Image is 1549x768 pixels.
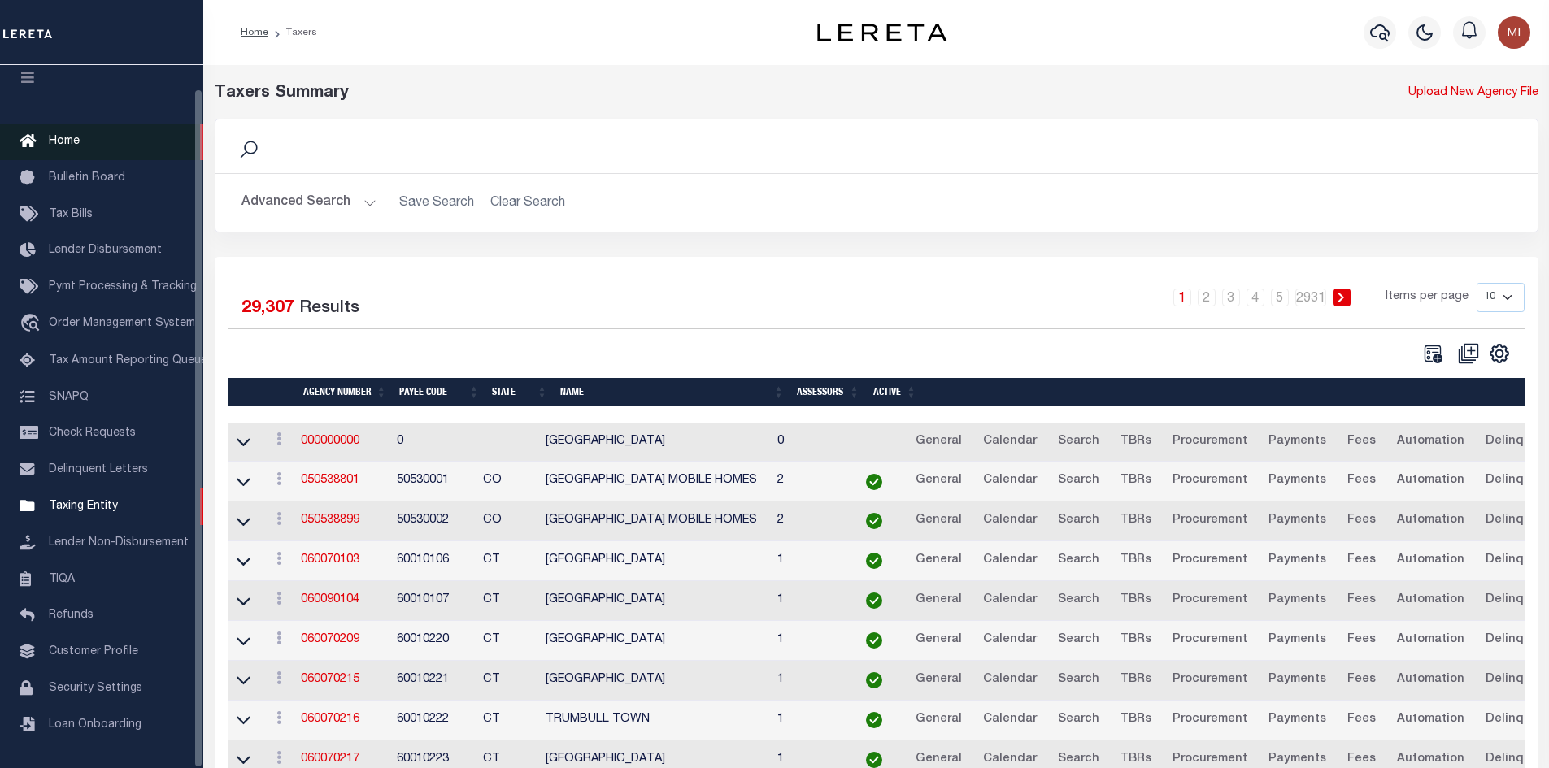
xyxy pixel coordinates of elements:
[301,634,359,645] a: 060070209
[301,475,359,486] a: 050538801
[976,508,1044,534] a: Calendar
[976,548,1044,574] a: Calendar
[268,25,317,40] li: Taxers
[1165,627,1255,653] a: Procurement
[1198,289,1216,306] a: 2
[390,423,476,462] td: 0
[908,667,969,693] a: General
[1390,707,1472,733] a: Automation
[476,621,538,661] td: CT
[1390,468,1472,494] a: Automation
[790,378,866,406] th: Assessors: activate to sort column ascending
[1390,548,1472,574] a: Automation
[476,501,538,541] td: CO
[49,501,118,512] span: Taxing Entity
[771,701,846,740] td: 1
[49,610,94,621] span: Refunds
[771,423,846,462] td: 0
[390,501,476,541] td: 50530002
[1390,627,1472,653] a: Automation
[817,24,947,41] img: logo-dark.svg
[301,714,359,725] a: 060070216
[1340,468,1383,494] a: Fees
[908,429,969,455] a: General
[866,592,882,609] img: check-icon-green.svg
[866,752,882,768] img: check-icon-green.svg
[1390,508,1472,534] a: Automation
[908,627,969,653] a: General
[908,588,969,614] a: General
[1113,667,1159,693] a: TBRs
[539,501,771,541] td: [GEOGRAPHIC_DATA] MOBILE HOMES
[1113,548,1159,574] a: TBRs
[1051,508,1107,534] a: Search
[539,581,771,621] td: [GEOGRAPHIC_DATA]
[49,391,89,402] span: SNAPQ
[49,464,148,475] span: Delinquent Letters
[1051,548,1107,574] a: Search
[1222,289,1240,306] a: 3
[908,548,969,574] a: General
[1390,588,1472,614] a: Automation
[771,621,846,661] td: 1
[866,712,882,728] img: check-icon-green.svg
[1261,508,1334,534] a: Payments
[1165,707,1255,733] a: Procurement
[301,594,359,605] a: 060090104
[866,474,882,490] img: check-icon-green.svg
[771,581,846,621] td: 1
[1165,468,1255,494] a: Procurement
[1390,667,1472,693] a: Automation
[49,355,207,367] span: Tax Amount Reporting Queue
[1390,429,1472,455] a: Automation
[1165,508,1255,534] a: Procurement
[301,674,359,685] a: 060070215
[1295,289,1326,306] a: 2931
[1261,468,1334,494] a: Payments
[476,541,538,581] td: CT
[1051,588,1107,614] a: Search
[1165,667,1255,693] a: Procurement
[771,661,846,701] td: 1
[1051,468,1107,494] a: Search
[301,436,359,447] a: 000000000
[299,296,359,322] label: Results
[476,581,538,621] td: CT
[1340,429,1383,455] a: Fees
[390,462,476,501] td: 50530001
[1051,429,1107,455] a: Search
[539,423,771,462] td: [GEOGRAPHIC_DATA]
[1340,588,1383,614] a: Fees
[1261,667,1334,693] a: Payments
[866,553,882,569] img: check-icon-green.svg
[1165,429,1255,455] a: Procurement
[1261,707,1334,733] a: Payments
[976,468,1044,494] a: Calendar
[390,541,476,581] td: 60010106
[20,314,46,335] i: travel_explore
[866,672,882,688] img: check-icon-green.svg
[1261,548,1334,574] a: Payments
[1051,627,1107,653] a: Search
[393,378,485,406] th: Payee Code: activate to sort column ascending
[1113,508,1159,534] a: TBRs
[390,701,476,740] td: 60010222
[49,537,189,549] span: Lender Non-Disbursement
[476,701,538,740] td: CT
[976,707,1044,733] a: Calendar
[1113,429,1159,455] a: TBRs
[1113,468,1159,494] a: TBRs
[297,378,393,406] th: Agency Number: activate to sort column ascending
[1408,85,1538,102] a: Upload New Agency File
[1165,588,1255,614] a: Procurement
[49,245,162,256] span: Lender Disbursement
[1165,548,1255,574] a: Procurement
[866,378,923,406] th: Active: activate to sort column ascending
[1340,707,1383,733] a: Fees
[908,508,969,534] a: General
[390,581,476,621] td: 60010107
[976,627,1044,653] a: Calendar
[1113,588,1159,614] a: TBRs
[1340,508,1383,534] a: Fees
[1051,707,1107,733] a: Search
